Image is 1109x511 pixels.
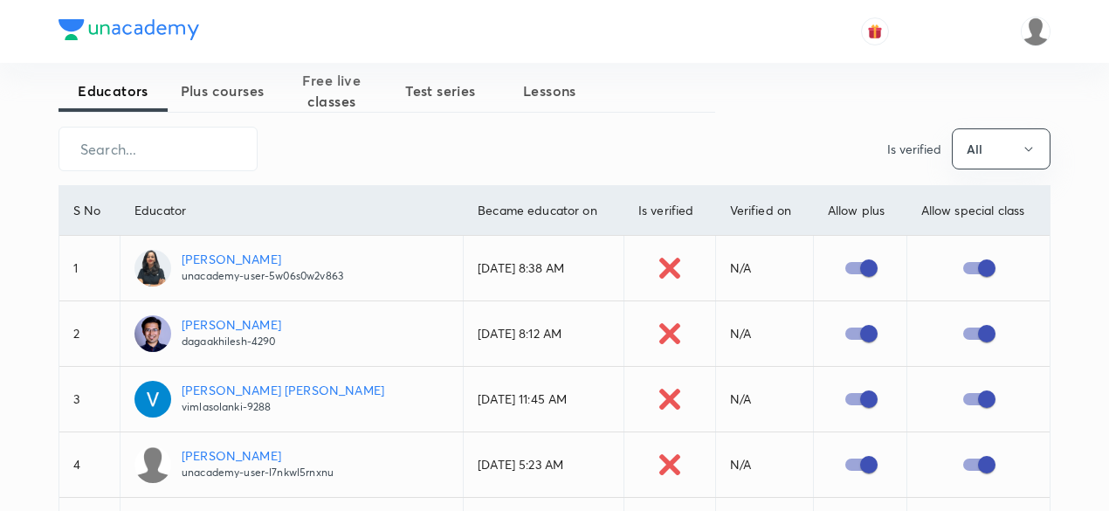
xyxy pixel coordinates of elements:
[134,250,449,287] a: [PERSON_NAME]unacademy-user-5w06s0w2v863
[59,80,168,101] span: Educators
[464,367,624,432] td: [DATE] 11:45 AM
[59,19,199,40] img: Company Logo
[906,186,1050,236] th: Allow special class
[134,315,449,352] a: [PERSON_NAME]dagaakhilesh-4290
[464,301,624,367] td: [DATE] 8:12 AM
[715,367,813,432] td: N/A
[715,236,813,301] td: N/A
[952,128,1050,169] button: All
[182,446,334,465] p: [PERSON_NAME]
[1021,17,1050,46] img: Vineeta
[813,186,906,236] th: Allow plus
[134,446,449,483] a: [PERSON_NAME]unacademy-user-l7nkwl5rnxnu
[120,186,463,236] th: Educator
[715,301,813,367] td: N/A
[277,70,386,112] span: Free live classes
[182,381,384,399] p: [PERSON_NAME] [PERSON_NAME]
[464,186,624,236] th: Became educator on
[715,432,813,498] td: N/A
[59,236,120,301] td: 1
[182,268,343,284] p: unacademy-user-5w06s0w2v863
[59,432,120,498] td: 4
[134,381,449,418] a: [PERSON_NAME] [PERSON_NAME]vimlasolanki-9288
[464,432,624,498] td: [DATE] 5:23 AM
[623,186,715,236] th: Is verified
[182,315,281,334] p: [PERSON_NAME]
[464,236,624,301] td: [DATE] 8:38 AM
[861,17,889,45] button: avatar
[495,80,604,101] span: Lessons
[715,186,813,236] th: Verified on
[59,127,257,171] input: Search...
[182,465,334,480] p: unacademy-user-l7nkwl5rnxnu
[182,334,281,349] p: dagaakhilesh-4290
[168,80,277,101] span: Plus courses
[59,367,120,432] td: 3
[59,19,199,45] a: Company Logo
[887,140,941,158] p: Is verified
[182,399,384,415] p: vimlasolanki-9288
[182,250,343,268] p: [PERSON_NAME]
[59,301,120,367] td: 2
[386,80,495,101] span: Test series
[59,186,120,236] th: S No
[867,24,883,39] img: avatar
